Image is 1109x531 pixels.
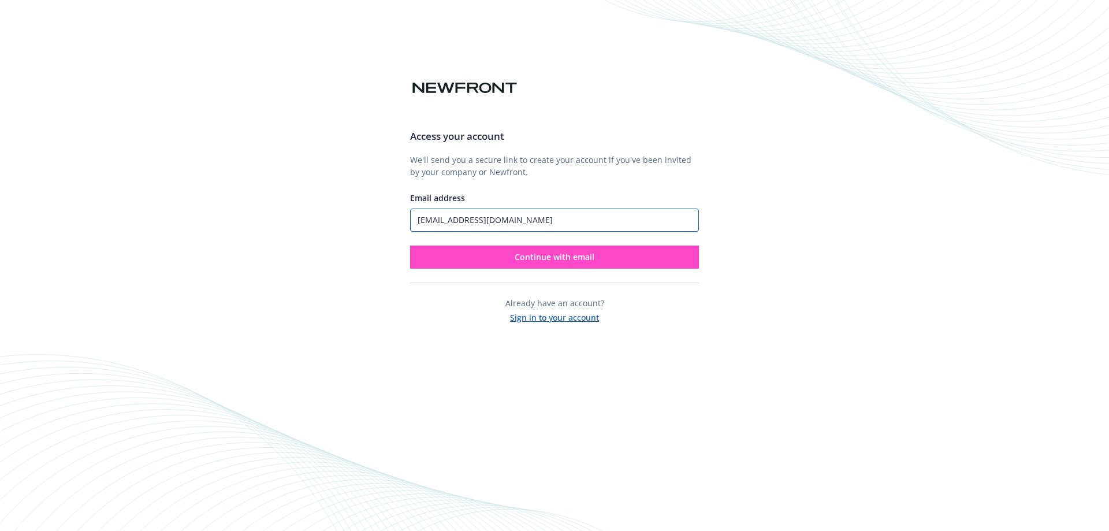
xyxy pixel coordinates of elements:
[410,192,465,203] span: Email address
[410,129,699,144] h3: Access your account
[410,78,519,98] img: Newfront logo
[410,154,699,178] p: We'll send you a secure link to create your account if you've been invited by your company or New...
[510,309,599,324] button: Sign in to your account
[410,246,699,269] button: Continue with email
[410,209,699,232] input: Enter your email
[505,298,604,309] span: Already have an account?
[515,251,594,262] span: Continue with email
